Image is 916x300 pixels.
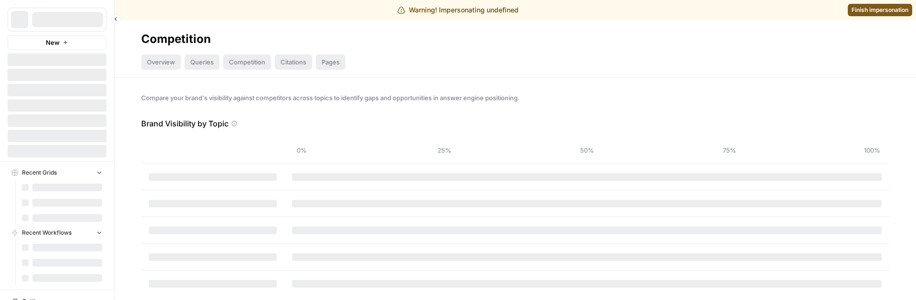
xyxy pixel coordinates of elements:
[848,4,912,16] a: Finish impersonation
[435,145,454,155] span: 25%
[397,5,519,15] div: Warning! Impersonating undefined
[185,54,219,70] div: Queries
[141,31,211,47] div: Competition
[577,145,596,155] span: 50%
[863,145,882,155] span: 100%
[141,118,229,129] p: Brand Visibility by Topic
[8,226,106,240] button: Recent Workflows
[141,54,181,70] div: Overview
[316,54,345,70] div: Pages
[46,38,60,47] span: New
[8,35,106,50] button: New
[292,145,311,155] span: 0%
[720,145,739,155] span: 75%
[8,166,106,180] button: Recent Grids
[141,93,889,103] span: Compare your brand's visibility against competitors across topics to identify gaps and opportunit...
[852,6,908,14] span: Finish impersonation
[275,54,312,70] div: Citations
[223,54,271,70] div: Competition
[22,168,57,177] span: Recent Grids
[22,228,72,237] span: Recent Workflows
